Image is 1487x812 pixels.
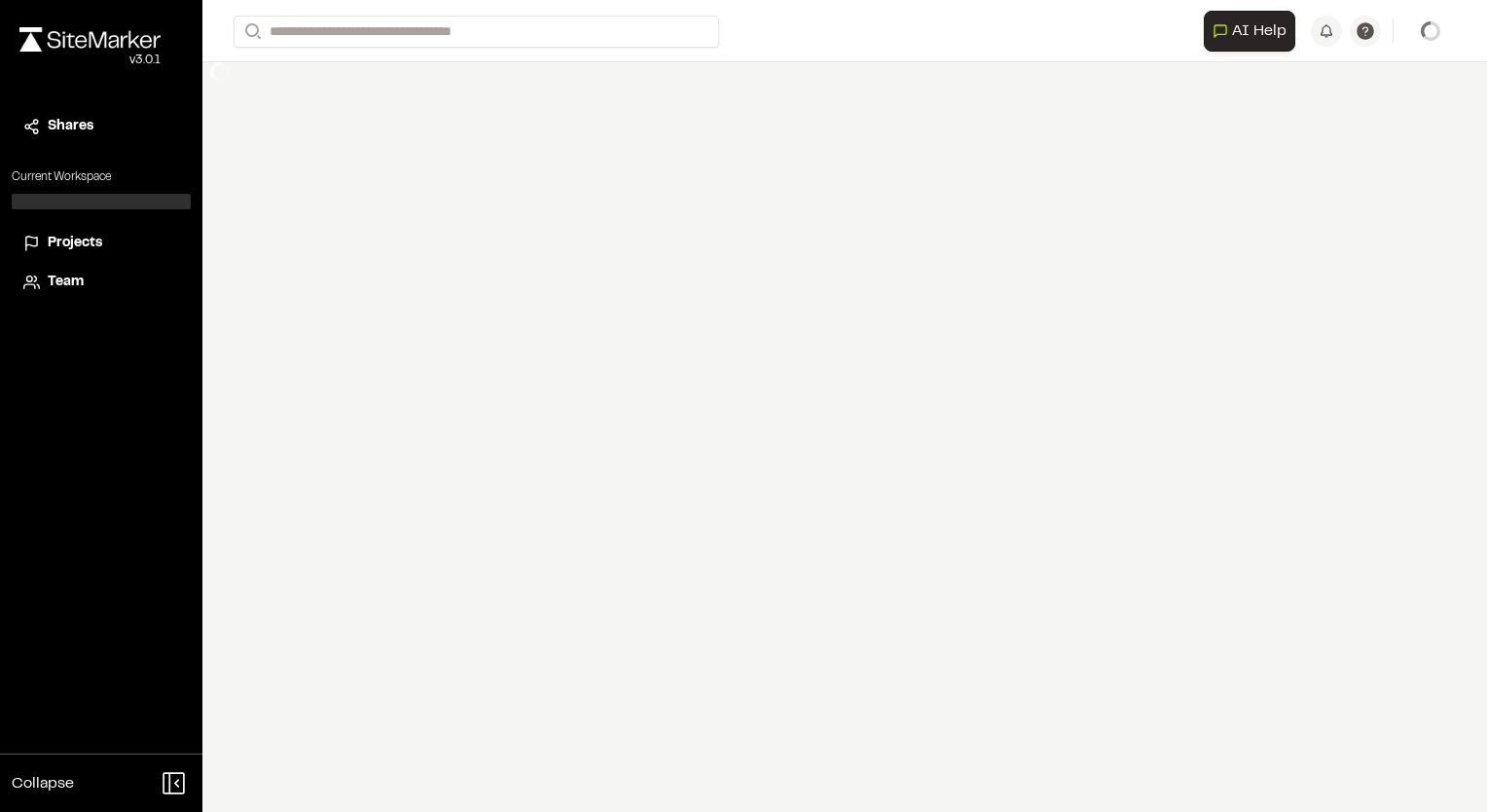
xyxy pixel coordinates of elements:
a: Projects [23,233,179,254]
span: Team [48,272,84,293]
img: rebrand.png [19,27,161,52]
span: Projects [48,233,102,254]
button: Search [234,16,269,48]
a: Team [23,272,179,293]
p: Current Workspace [12,168,191,186]
div: Open AI Assistant [1204,11,1303,52]
a: Shares [23,116,179,137]
span: Collapse [12,772,74,795]
div: Oh geez...please don't... [19,52,161,69]
span: AI Help [1232,19,1287,43]
button: Open AI Assistant [1204,11,1295,52]
span: Shares [48,116,93,137]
